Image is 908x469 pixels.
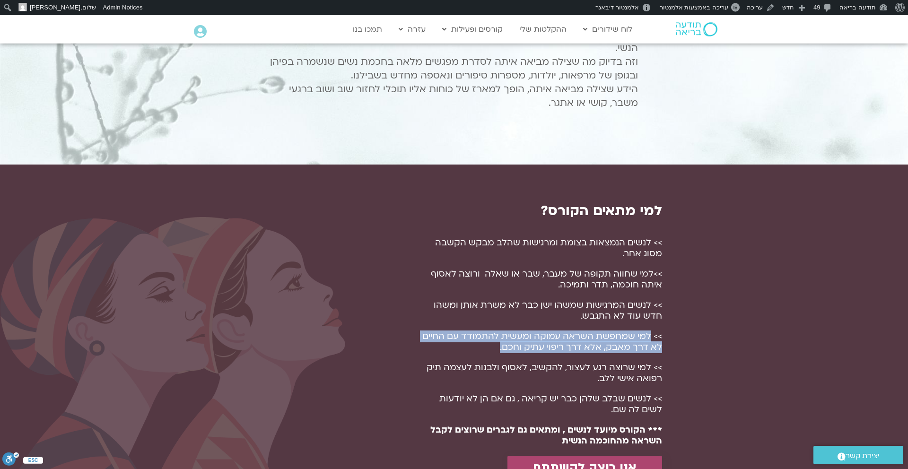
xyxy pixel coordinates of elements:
span: >> לנשים הנמצאות בצומת ומרגישות שהלב מבקש הקשבה מסוג אחר. [435,237,662,260]
a: קורסים ופעילות [437,20,507,38]
h2: למי מתאים הקורס?​ [246,203,662,218]
a: תמכו בנו [348,20,387,38]
a: ההקלטות שלי [515,20,571,38]
p: >>למי שחווה תקופה של מעבר, שבר או שאלה ורוצה לאסוף איתה חוכמה, תדר ותמיכה. [418,269,662,290]
p: >> למי שרוצה רגע לעצור, להקשיב, לאסוף ולבנות לעצמה תיק רפואה אישי ללב. [418,362,662,384]
span: יצירת קשר [846,450,880,462]
a: עזרה [394,20,430,38]
p: >> לנשים המרגישות שמשהו ישן כבר לא משרת אותן ומשהו חדש עוד לא התגבש. [418,300,662,321]
p: >> למי שמחפשת השראה עמוקה ומעשית להתמודד עם החיים לא דרך מאבק, אלא דרך ריפוי עתיק וחכם. [418,331,662,353]
a: יצירת קשר [813,446,903,464]
span: עריכה באמצעות אלמנטור [660,4,728,11]
span: וזה בדיוק מה שצילה מביאה איתה לסדרת מפגשים מלאה בחכמת נשים שנשמרה בפיהן ובגופן של מרפאות, יולדות,... [270,55,638,82]
a: לוח שידורים [578,20,637,38]
span: הידע שצילה מביאה איתה, הופך למארז של כוחות אליו תוכלי לחזור שוב ושוב ברגעי משבר, קושי או אתגר. [289,83,638,109]
img: תודעה בריאה [676,22,717,36]
strong: *** הקורס מיועד לנשים , ומתאים גם לגברים שרוצים לקבל השראה מהחוכמה הנשית [430,424,662,447]
span: [PERSON_NAME] [30,4,80,11]
p: >> לנשים שבלב שלהן כבר יש קריאה , גם אם הן לא יודעות לשים לה שם. [418,393,662,415]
